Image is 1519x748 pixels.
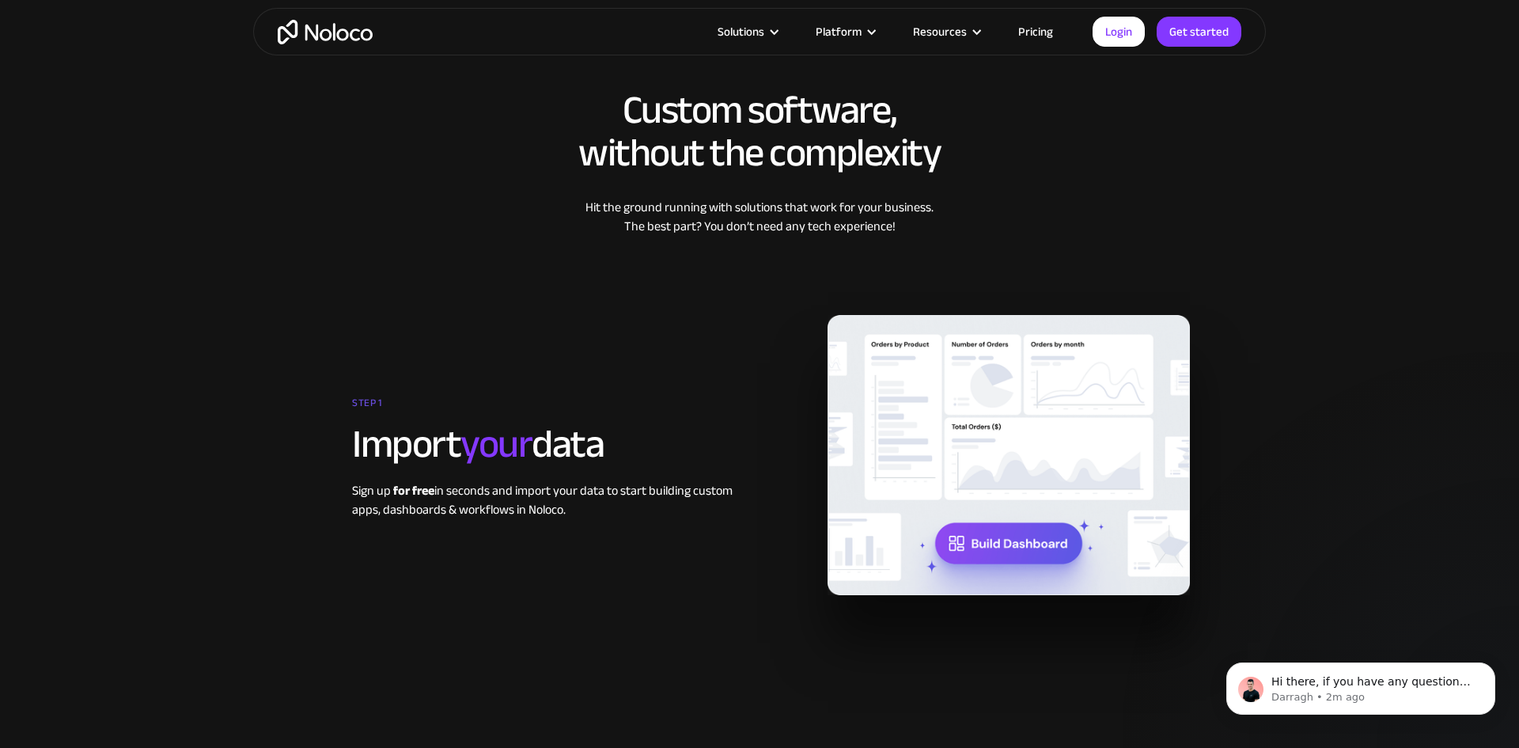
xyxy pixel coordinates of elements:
div: Platform [816,21,862,42]
a: Get started [1157,17,1241,47]
div: Sign up in seconds and import your data to start building custom apps, dashboards & workflows in ... [352,481,752,519]
h2: Custom software, without the complexity [269,89,1250,174]
div: STEP 1 [352,391,752,423]
span: your [460,407,532,481]
a: Login [1093,17,1145,47]
iframe: Intercom notifications message [1203,629,1519,740]
a: Pricing [998,21,1073,42]
div: Resources [913,21,967,42]
h2: Import data [352,423,752,465]
div: Resources [893,21,998,42]
strong: for free [393,479,434,503]
div: Solutions [718,21,764,42]
div: Hit the ground running with solutions that work for your business. The best part? You don’t need ... [269,198,1250,236]
div: Platform [796,21,893,42]
a: home [278,20,373,44]
div: Solutions [698,21,796,42]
